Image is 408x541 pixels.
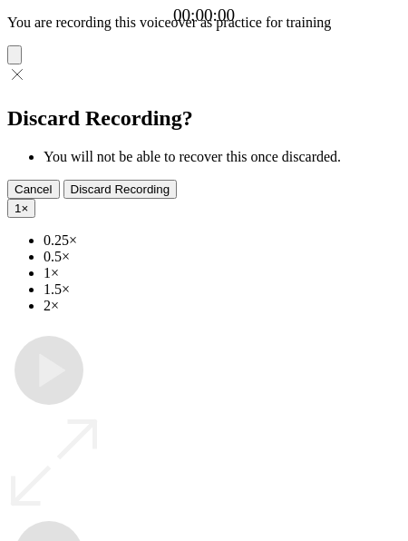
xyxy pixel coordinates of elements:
h2: Discard Recording? [7,106,401,131]
li: 0.5× [44,249,401,265]
button: Cancel [7,180,60,199]
button: 1× [7,199,35,218]
li: 1.5× [44,281,401,298]
span: 1 [15,202,21,215]
li: 2× [44,298,401,314]
button: Discard Recording [63,180,178,199]
li: 0.25× [44,232,401,249]
li: You will not be able to recover this once discarded. [44,149,401,165]
li: 1× [44,265,401,281]
a: 00:00:00 [173,5,235,25]
p: You are recording this voiceover as practice for training [7,15,401,31]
